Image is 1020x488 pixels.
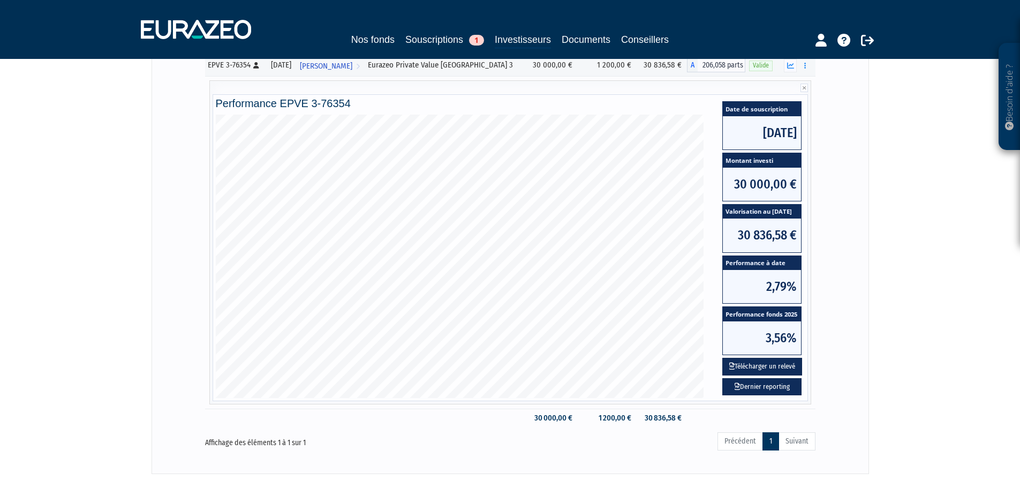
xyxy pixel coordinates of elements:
span: A [687,58,698,72]
td: 1 200,00 € [578,409,637,427]
a: Investisseurs [495,32,551,49]
i: Voir l'investisseur [356,56,360,76]
button: Télécharger un relevé [722,358,802,376]
span: Valorisation au [DATE] [723,205,801,219]
span: [PERSON_NAME] [300,56,352,76]
span: Montant investi [723,153,801,168]
span: 3,56% [723,321,801,355]
i: [Français] Personne physique [253,62,259,69]
a: 1 [762,432,779,451]
h4: Performance EPVE 3-76354 [216,97,805,109]
span: Performance à date [723,256,801,271]
div: Eurazeo Private Value [GEOGRAPHIC_DATA] 3 [368,59,522,71]
td: 30 836,58 € [637,55,686,76]
td: 30 000,00 € [526,409,578,427]
img: 1732889491-logotype_eurazeo_blanc_rvb.png [141,20,251,39]
div: EPVE 3-76354 [208,59,263,71]
a: Conseillers [621,32,669,47]
a: Souscriptions1 [405,32,484,47]
a: Dernier reporting [722,378,802,396]
span: Date de souscription [723,102,801,116]
span: 30 836,58 € [723,219,801,252]
span: [DATE] [723,116,801,149]
span: 2,79% [723,270,801,303]
span: 206,058 parts [698,58,745,72]
span: 30 000,00 € [723,168,801,201]
td: 30 000,00 € [526,55,578,76]
td: 30 836,58 € [637,409,686,427]
div: Affichage des éléments 1 à 1 sur 1 [205,431,450,448]
a: [PERSON_NAME] [296,55,364,76]
p: Besoin d'aide ? [1003,49,1016,145]
span: Performance fonds 2025 [723,307,801,321]
div: A - Eurazeo Private Value Europe 3 [687,58,745,72]
div: [DATE] [270,59,292,71]
span: 1 [469,35,484,46]
a: Nos fonds [351,32,395,47]
td: 1 200,00 € [578,55,637,76]
a: Documents [562,32,610,47]
span: Valide [749,61,773,71]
